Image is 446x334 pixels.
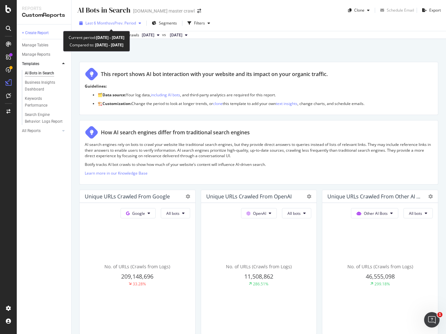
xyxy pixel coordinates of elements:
iframe: Intercom live chat [424,312,440,328]
button: [DATE] [139,31,162,39]
strong: Guidelines: [85,83,107,89]
span: 1 [437,312,442,317]
div: Search Engine Behavior: Logs Report [25,111,63,125]
strong: Data source: [102,92,126,98]
button: Google [121,208,156,218]
div: + Create Report [22,30,49,36]
div: Business Insights Dashboard [25,79,62,93]
div: This report shows AI bot interaction with your website and its impact on your organic traffic.Gui... [79,62,438,115]
div: 33.28% [133,281,146,287]
span: 209,148,696 [121,272,153,280]
div: This report shows AI bot interaction with your website and its impact on your organic traffic. [101,71,328,78]
a: clone [213,101,223,106]
p: Botify tracks AI bot crawls to show how much of your website’s content will influence AI-driven s... [85,162,433,167]
div: Keywords Performance [25,95,61,109]
button: Other AI Bots [351,208,398,218]
button: Schedule Email [378,5,414,15]
p: 🏗️ Change the period to look at longer trends, or this template to add your own , change charts, ... [98,101,433,106]
b: [DATE] - [DATE] [96,35,124,40]
a: Manage Tables [22,42,67,49]
a: AI Bots in Search [25,70,67,77]
button: All bots [403,208,433,218]
a: Learn more in our Knowledge Base [85,170,148,176]
div: How AI search engines differ from traditional search engines [101,129,250,136]
p: AI search engines rely on bots to crawl your website like traditional search engines, but they pr... [85,142,433,158]
div: [DOMAIN_NAME] master crawl [133,8,195,14]
span: OpenAI [253,211,266,216]
a: All Reports [22,128,60,134]
div: Manage Tables [22,42,48,49]
span: All bots [409,211,422,216]
a: Business Insights Dashboard [25,79,67,93]
button: Clone [345,5,372,15]
div: All Reports [22,128,41,134]
span: Google [132,211,145,216]
div: Current period: [69,34,124,41]
div: Clone [354,7,364,13]
span: Other AI Bots [364,211,388,216]
p: 🗂️ Your log data, , and third-party analytics are required for this report. [98,92,433,98]
a: + Create Report [22,30,67,36]
button: All bots [282,208,311,218]
button: Segments [149,18,179,28]
div: arrow-right-arrow-left [197,9,201,13]
span: 11,508,862 [244,272,273,280]
span: No. of URLs (Crawls from Logs) [347,263,413,270]
div: Unique URLs Crawled from OpenAI [206,193,292,200]
div: Filters [194,20,205,26]
div: CustomReports [22,12,66,19]
div: Unique URLs Crawled from Google [85,193,170,200]
a: Keywords Performance [25,95,67,109]
a: Search Engine Behavior: Logs Report [25,111,67,125]
span: 2025 Jan. 11th [170,32,182,38]
div: AI Bots in Search [77,5,131,15]
strong: Customization: [102,101,131,106]
span: vs Prev. Period [111,20,136,26]
div: How AI search engines differ from traditional search enginesAI search engines rely on bots to cra... [79,120,438,185]
div: AI Bots in Search [25,70,54,77]
button: Last 6 MonthsvsPrev. Period [77,18,144,28]
a: including AI bots [151,92,180,98]
span: All bots [166,211,179,216]
span: 46,555,098 [366,272,395,280]
button: Filters [185,18,213,28]
div: Export [429,7,441,13]
b: [DATE] - [DATE] [94,42,123,48]
span: No. of URLs (Crawls from Logs) [226,263,292,270]
div: 286.51% [253,281,268,287]
button: Export [420,5,441,15]
button: [DATE] [167,31,190,39]
div: Manage Reports [22,51,50,58]
a: text insights [276,101,297,106]
span: Segments [159,20,177,26]
div: Schedule Email [387,7,414,13]
button: All bots [161,208,190,218]
div: Templates [22,61,39,67]
span: vs [162,32,167,38]
span: Last 6 Months [85,20,111,26]
span: All bots [287,211,301,216]
span: No. of URLs (Crawls from Logs) [104,263,170,270]
div: 299.18% [374,281,390,287]
a: Templates [22,61,60,67]
div: Unique URLs Crawled from Other AI Bots [327,193,422,200]
div: Reports [22,5,66,12]
button: OpenAI [241,208,277,218]
a: Manage Reports [22,51,67,58]
div: Compared to: [70,41,123,49]
span: 2025 Aug. 18th [142,32,154,38]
